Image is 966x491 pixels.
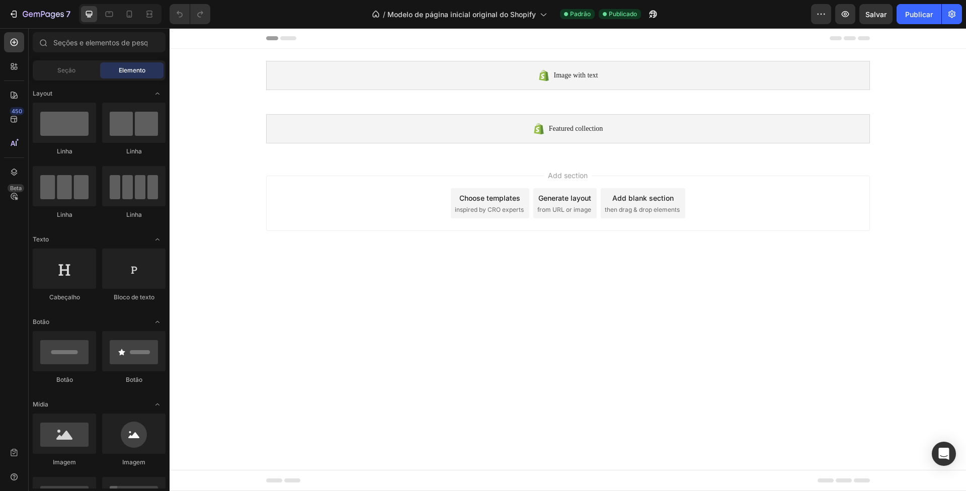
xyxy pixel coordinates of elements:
font: Publicar [905,10,933,19]
font: Linha [126,147,142,155]
font: Imagem [53,458,76,466]
span: Alternar aberto [149,231,166,248]
button: Salvar [859,4,893,24]
span: Alternar aberto [149,396,166,413]
font: Linha [57,211,72,218]
span: then drag & drop elements [435,177,510,186]
font: / [383,10,385,19]
span: Alternar aberto [149,86,166,102]
font: Imagem [122,458,145,466]
span: Alternar aberto [149,314,166,330]
font: Layout [33,90,52,97]
font: 450 [12,108,22,115]
div: Desfazer/Refazer [170,4,210,24]
font: 7 [66,9,70,19]
div: Choose templates [290,165,351,175]
button: Publicar [897,4,941,24]
font: Linha [57,147,72,155]
font: Linha [126,211,142,218]
font: Salvar [865,10,887,19]
font: Publicado [609,10,637,18]
span: inspired by CRO experts [285,177,354,186]
div: Abra o Intercom Messenger [932,442,956,466]
span: Featured collection [379,95,434,107]
div: Generate layout [369,165,422,175]
font: Modelo de página inicial original do Shopify [387,10,536,19]
span: Add section [374,142,422,152]
font: Seção [57,66,75,74]
font: Cabeçalho [49,293,80,301]
iframe: Área de design [170,28,966,491]
span: from URL or image [368,177,422,186]
font: Texto [33,235,49,243]
font: Padrão [570,10,591,18]
button: 7 [4,4,75,24]
font: Botão [33,318,49,325]
font: Bloco de texto [114,293,154,301]
font: Botão [126,376,142,383]
font: Botão [56,376,73,383]
font: Mídia [33,400,48,408]
font: Elemento [119,66,145,74]
span: Image with text [384,41,429,53]
div: Add blank section [443,165,504,175]
input: Seções e elementos de pesquisa [33,32,166,52]
font: Beta [10,185,22,192]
